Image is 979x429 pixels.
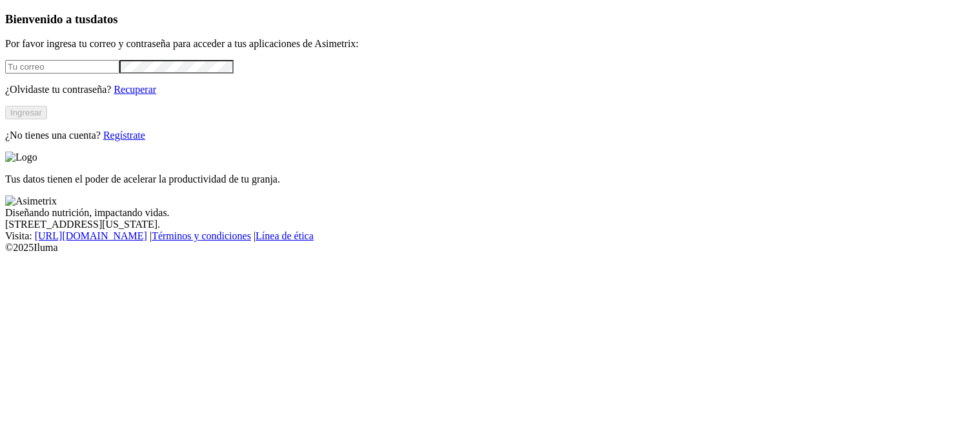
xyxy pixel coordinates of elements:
[5,219,974,230] div: [STREET_ADDRESS][US_STATE].
[5,130,974,141] p: ¿No tienes una cuenta?
[5,230,974,242] div: Visita : | |
[5,38,974,50] p: Por favor ingresa tu correo y contraseña para acceder a tus aplicaciones de Asimetrix:
[5,12,974,26] h3: Bienvenido a tus
[256,230,314,241] a: Línea de ética
[5,106,47,119] button: Ingresar
[103,130,145,141] a: Regístrate
[5,195,57,207] img: Asimetrix
[114,84,156,95] a: Recuperar
[5,174,974,185] p: Tus datos tienen el poder de acelerar la productividad de tu granja.
[5,207,974,219] div: Diseñando nutrición, impactando vidas.
[5,60,119,74] input: Tu correo
[152,230,251,241] a: Términos y condiciones
[5,152,37,163] img: Logo
[5,84,974,95] p: ¿Olvidaste tu contraseña?
[35,230,147,241] a: [URL][DOMAIN_NAME]
[5,242,974,254] div: © 2025 Iluma
[90,12,118,26] span: datos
